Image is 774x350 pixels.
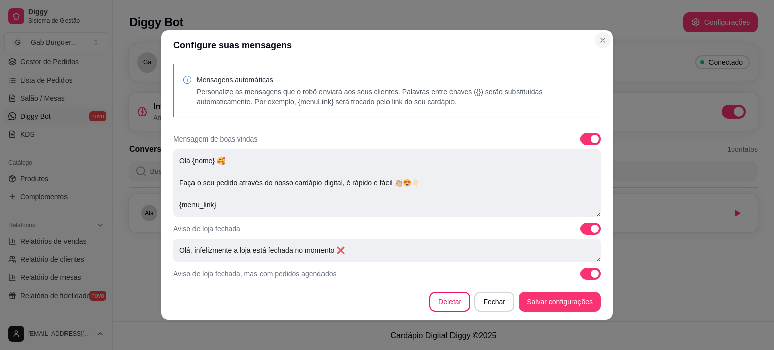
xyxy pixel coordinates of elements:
[173,149,601,217] textarea: Olá {nome} 🥰 Faça o seu pedido através do nosso cardápio digital, é rápido e fácil 👏🏼😍👇🏻 {menu_link}
[595,32,611,48] button: Close
[429,292,470,312] button: Deletar
[173,269,337,279] p: Aviso de loja fechada, mas com pedidos agendados
[173,239,601,262] textarea: Olá, infelizmente a loja está fechada no momento ❌
[197,87,593,107] p: Personalize as mensagens que o robô enviará aos seus clientes. Palavras entre chaves ({}) serão s...
[161,30,613,60] header: Configure suas mensagens
[474,292,514,312] button: Fechar
[519,292,601,312] button: Salvar configurações
[173,224,240,234] p: Aviso de loja fechada
[197,75,593,85] p: Mensagens automáticas
[173,134,257,144] p: Mensagem de boas vindas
